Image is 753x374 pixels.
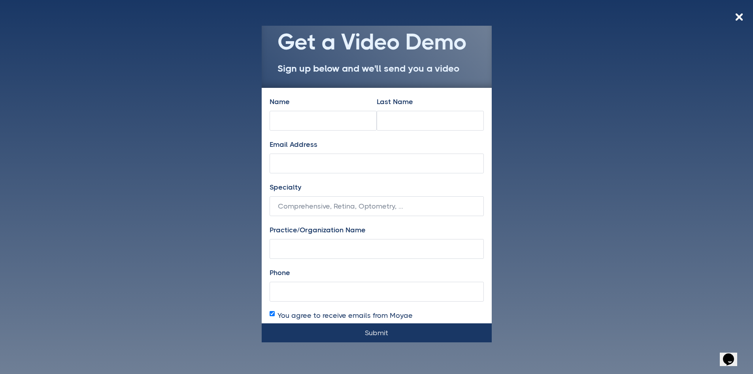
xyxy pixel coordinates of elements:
label: Phone [270,267,290,279]
h3: Sign up below and we'll send you a video [277,62,476,75]
label: Specialty [270,181,301,193]
iframe: chat widget [720,342,745,366]
input: You agree to receive emails from Moyae [270,311,275,316]
label: Practice/Organization Name [270,224,366,236]
h1: Get a Video Demo [277,30,476,54]
input: Comprehensive, Retina, Optometry, ... [270,196,484,216]
span: You agree to receive emails from Moyae [277,309,413,321]
form: Email Form [262,96,492,342]
label: Last Name [377,96,413,108]
input: Submit [262,323,492,342]
label: Name [270,96,290,108]
label: Email Address [270,139,317,150]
